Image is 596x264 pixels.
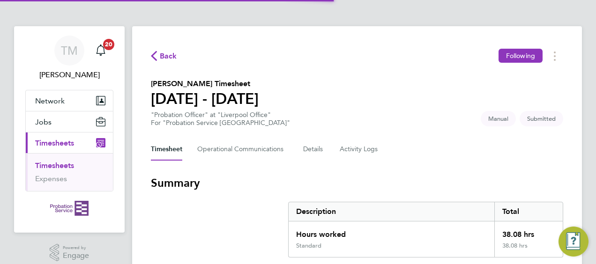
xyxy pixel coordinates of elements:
div: 38.08 hrs [494,221,563,242]
button: Operational Communications [197,138,288,161]
div: Standard [296,242,321,249]
div: Total [494,202,563,221]
a: Go to home page [25,201,113,216]
button: Details [303,138,325,161]
div: Timesheets [26,153,113,191]
div: 38.08 hrs [494,242,563,257]
div: Summary [288,202,563,257]
button: Back [151,50,177,62]
span: This timesheet is Submitted. [520,111,563,126]
button: Engage Resource Center [559,227,589,257]
span: TM [61,44,78,57]
button: Timesheets [26,132,113,153]
button: Following [499,49,543,63]
h2: [PERSON_NAME] Timesheet [151,78,259,89]
span: Back [160,51,177,62]
a: 20 [91,36,110,66]
h3: Summary [151,176,563,191]
span: Jobs [35,117,52,126]
h1: [DATE] - [DATE] [151,89,259,108]
a: TM[PERSON_NAME] [25,36,113,81]
span: 20 [103,39,114,50]
span: Engage [63,252,89,260]
img: probationservice-logo-retina.png [50,201,88,216]
button: Timesheets Menu [546,49,563,63]
button: Jobs [26,111,113,132]
span: This timesheet was manually created. [481,111,516,126]
span: Tracey Monteith [25,69,113,81]
button: Network [26,90,113,111]
div: Description [289,202,494,221]
span: Powered by [63,244,89,252]
a: Powered byEngage [50,244,89,262]
a: Expenses [35,174,67,183]
span: Network [35,96,65,105]
button: Timesheet [151,138,182,161]
div: For "Probation Service [GEOGRAPHIC_DATA]" [151,119,290,127]
span: Following [506,51,535,60]
a: Timesheets [35,161,74,170]
button: Activity Logs [340,138,379,161]
nav: Main navigation [14,26,125,233]
div: Hours worked [289,221,494,242]
div: "Probation Officer" at "Liverpool Office" [151,111,290,127]
span: Timesheets [35,139,74,147]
